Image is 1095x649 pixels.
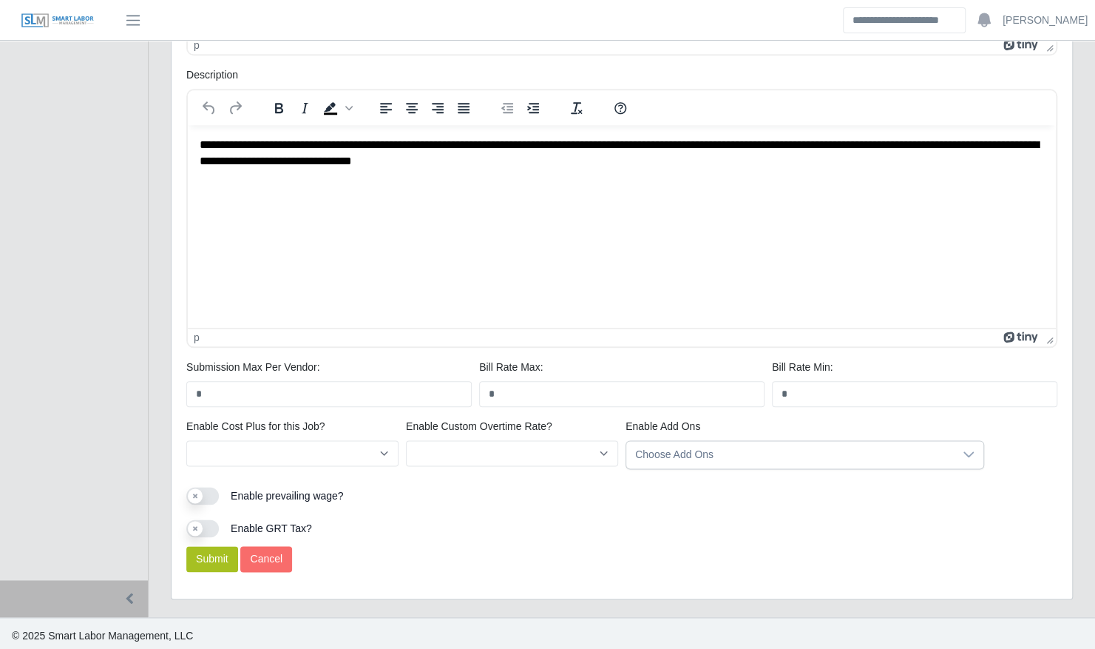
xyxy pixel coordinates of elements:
div: p [194,332,200,343]
button: Help [608,98,633,118]
img: SLM Logo [21,13,95,29]
button: Enable GRT Tax? [186,519,219,537]
a: Powered by Tiny [1003,39,1040,51]
div: Press the Up and Down arrow keys to resize the editor. [1040,329,1056,346]
button: Submit [186,546,238,572]
input: Search [843,7,966,33]
label: Bill Rate Min: [772,360,833,375]
span: Enable GRT Tax? [231,522,312,534]
button: Align right [425,98,450,118]
button: Undo [197,98,222,118]
button: Bold [266,98,291,118]
a: Powered by Tiny [1003,332,1040,343]
button: Increase indent [521,98,546,118]
button: Clear formatting [564,98,589,118]
span: Enable prevailing wage? [231,490,344,502]
button: Decrease indent [495,98,520,118]
label: Enable Cost Plus for this Job? [186,419,325,434]
label: Submission Max Per Vendor: [186,360,320,375]
div: Press the Up and Down arrow keys to resize the editor. [1040,36,1056,54]
button: Italic [292,98,317,118]
button: Align left [373,98,399,118]
div: Background color Black [318,98,355,118]
label: Enable Custom Overtime Rate? [406,419,552,434]
button: Redo [223,98,248,118]
span: © 2025 Smart Labor Management, LLC [12,630,193,642]
button: Enable prevailing wage? [186,487,219,505]
a: Cancel [240,546,292,572]
label: Description [186,67,238,83]
button: Align center [399,98,424,118]
div: p [194,39,200,51]
div: Choose Add Ons [626,441,954,468]
label: Enable Add Ons [626,419,700,434]
iframe: Rich Text Area [188,125,1056,328]
button: Justify [451,98,476,118]
label: Bill Rate Max: [479,360,543,375]
body: Rich Text Area. Press ALT-0 for help. [12,12,856,113]
a: [PERSON_NAME] [1003,13,1088,28]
